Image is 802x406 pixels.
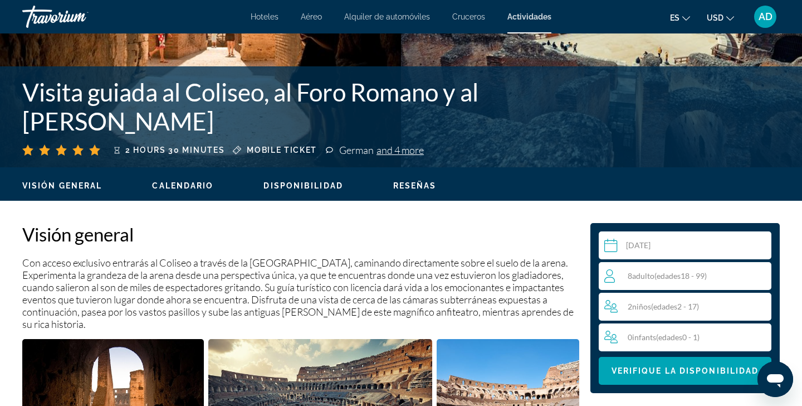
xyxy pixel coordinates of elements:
div: German [339,144,424,156]
button: User Menu [751,5,780,28]
span: ( 2 - 17) [651,302,699,311]
span: Visión general [22,181,102,190]
span: Verifique la disponibilidad [612,366,759,375]
a: Cruceros [452,12,485,21]
span: Reseñas [393,181,437,190]
button: Calendario [152,181,213,191]
span: Adulto [632,271,654,281]
span: Calendario [152,181,213,190]
iframe: Button to launch messaging window [757,361,793,397]
a: Aéreo [301,12,322,21]
button: Disponibilidad [263,181,343,191]
span: Niños [632,302,651,311]
a: Alquiler de automóviles [344,12,430,21]
span: 2 [628,302,699,311]
span: edades [657,271,681,281]
span: edades [653,302,677,311]
span: AD [759,11,772,22]
a: Hoteles [251,12,278,21]
button: Travelers: 8 adults, 2 children [599,262,771,351]
button: Verifique la disponibilidad [599,357,771,385]
h2: Visión general [22,223,579,245]
a: Actividades [507,12,551,21]
span: Disponibilidad [263,181,343,190]
h1: Visita guiada al Coliseo, al Foro Romano y al [PERSON_NAME] [22,78,601,136]
p: Con acceso exclusivo entrarás al Coliseo a través de la [GEOGRAPHIC_DATA], caminando directamente... [22,257,579,330]
button: Visión general [22,181,102,191]
button: Change language [670,9,690,26]
span: 0 [628,332,700,342]
span: 2 hours 30 minutes [125,146,224,154]
span: ( 0 - 1) [656,332,700,342]
span: Mobile ticket [247,146,317,154]
span: ( 18 - 99) [654,271,707,281]
span: and 4 more [376,144,424,156]
span: Infants [632,332,656,342]
span: USD [707,13,723,22]
span: 8 [628,271,707,281]
a: Travorium [22,2,134,31]
span: edades [658,332,682,342]
span: es [670,13,679,22]
button: Reseñas [393,181,437,191]
button: Change currency [707,9,734,26]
